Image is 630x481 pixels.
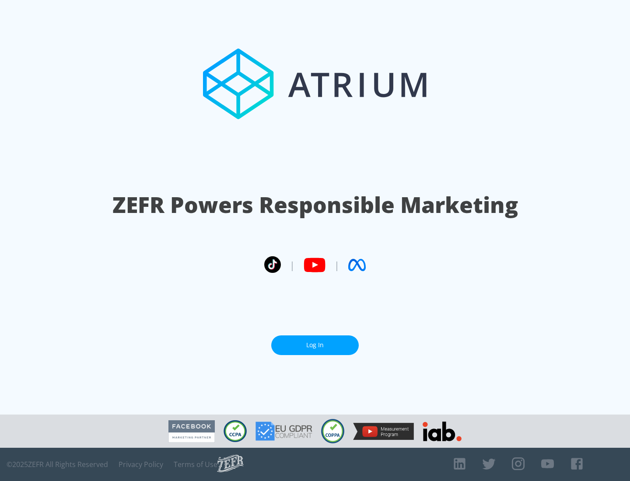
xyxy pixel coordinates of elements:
span: | [290,258,295,272]
a: Privacy Policy [119,460,163,469]
a: Terms of Use [174,460,217,469]
img: Facebook Marketing Partner [168,420,215,443]
a: Log In [271,335,359,355]
img: CCPA Compliant [224,420,247,442]
span: | [334,258,339,272]
img: YouTube Measurement Program [353,423,414,440]
img: IAB [423,422,462,441]
img: GDPR Compliant [255,422,312,441]
span: © 2025 ZEFR All Rights Reserved [7,460,108,469]
img: COPPA Compliant [321,419,344,443]
h1: ZEFR Powers Responsible Marketing [112,190,518,220]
